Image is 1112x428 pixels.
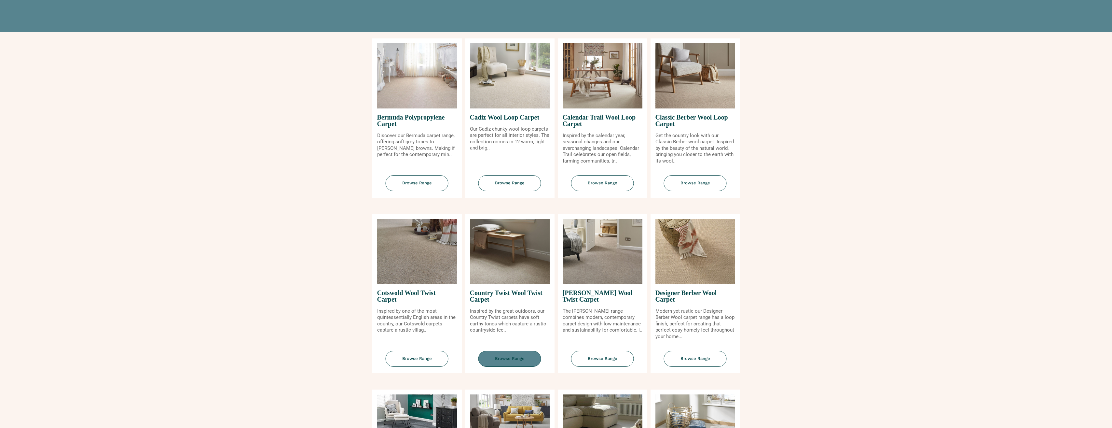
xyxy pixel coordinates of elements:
img: Cadiz Wool Loop Carpet [470,43,550,108]
img: Country Twist Wool Twist Carpet [470,219,550,284]
span: Cotswold Wool Twist Carpet [377,284,457,308]
span: Country Twist Wool Twist Carpet [470,284,550,308]
a: Browse Range [372,351,462,373]
img: Designer Berber Wool Carpet [655,219,735,284]
a: Browse Range [465,175,555,198]
img: Classic Berber Wool Loop Carpet [655,43,735,108]
span: Browse Range [386,351,448,367]
span: Browse Range [386,175,448,191]
span: Classic Berber Wool Loop Carpet [655,108,735,133]
a: Browse Range [558,351,647,373]
p: Our Cadiz chunky wool loop carpets are perfect for all interior styles. The collection comes in 1... [470,126,550,151]
span: Browse Range [664,351,727,367]
p: Inspired by one of the most quintessentially English areas in the country, our Cotswold carpets c... [377,308,457,334]
span: Browse Range [571,351,634,367]
a: Browse Range [372,175,462,198]
a: Browse Range [651,351,740,373]
p: Get the country look with our Classic Berber wool carpet. Inspired by the beauty of the natural w... [655,133,735,164]
a: Browse Range [651,175,740,198]
img: Cotswold Wool Twist Carpet [377,219,457,284]
a: Browse Range [558,175,647,198]
span: Bermuda Polypropylene Carpet [377,108,457,133]
p: Modern yet rustic our Designer Berber Wool carpet range has a loop finish, perfect for creating t... [655,308,735,340]
p: Inspired by the great outdoors, our Country Twist carpets have soft earthy tones which capture a ... [470,308,550,334]
span: Designer Berber Wool Carpet [655,284,735,308]
img: Bermuda Polypropylene Carpet [377,43,457,108]
p: The [PERSON_NAME] range combines modern, contemporary carpet design with low maintenance and sust... [563,308,642,334]
span: Browse Range [664,175,727,191]
img: Calendar Trail Wool Loop Carpet [563,43,642,108]
span: Calendar Trail Wool Loop Carpet [563,108,642,133]
span: [PERSON_NAME] Wool Twist Carpet [563,284,642,308]
p: Inspired by the calendar year, seasonal changes and our everchanging landscapes. Calendar Trail c... [563,133,642,164]
span: Browse Range [478,175,541,191]
span: Browse Range [478,351,541,367]
p: Discover our Bermuda carpet range, offering soft grey tones to [PERSON_NAME] browns. Making if pe... [377,133,457,158]
span: Cadiz Wool Loop Carpet [470,108,550,126]
img: Craven Wool Twist Carpet [563,219,642,284]
span: Browse Range [571,175,634,191]
a: Browse Range [465,351,555,373]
